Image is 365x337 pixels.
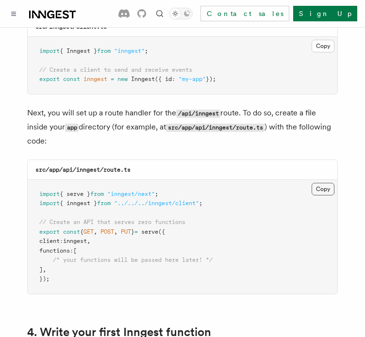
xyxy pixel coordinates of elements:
span: ({ [158,228,165,235]
span: { serve } [60,191,90,197]
span: ({ id [155,76,172,82]
span: // Create an API that serves zero functions [39,219,185,225]
button: Copy [312,40,334,52]
span: ; [145,48,148,54]
code: src/app/api/inngest/route.ts [35,166,131,173]
span: , [114,228,117,235]
span: , [87,238,90,244]
span: functions [39,247,70,254]
code: src/app/api/inngest/route.ts [166,124,265,132]
span: [ [73,247,77,254]
span: , [43,266,46,273]
span: inngest [63,238,87,244]
span: = [134,228,138,235]
a: Sign Up [293,6,357,21]
button: Toggle navigation [8,8,19,19]
button: Copy [312,183,334,195]
span: }); [39,275,50,282]
span: const [63,228,80,235]
span: new [117,76,128,82]
span: // Create a client to send and receive events [39,66,192,73]
span: = [111,76,114,82]
span: import [39,200,60,207]
span: /* your functions will be passed here later! */ [53,257,213,263]
span: import [39,191,60,197]
span: } [131,228,134,235]
span: from [97,48,111,54]
span: GET [83,228,94,235]
span: inngest [83,76,107,82]
span: { [80,228,83,235]
span: from [90,191,104,197]
span: "inngest/next" [107,191,155,197]
span: Inngest [131,76,155,82]
span: { inngest } [60,200,97,207]
p: Next, you will set up a route handler for the route. To do so, create a file inside your director... [27,106,338,148]
span: const [63,76,80,82]
span: PUT [121,228,131,235]
span: "inngest" [114,48,145,54]
a: Contact sales [200,6,289,21]
span: client [39,238,60,244]
span: import [39,48,60,54]
span: : [70,247,73,254]
span: { Inngest } [60,48,97,54]
span: , [94,228,97,235]
code: /api/inngest [176,110,220,118]
span: export [39,228,60,235]
span: ; [199,200,202,207]
code: src/inngest/client.ts [35,23,107,30]
span: : [172,76,175,82]
span: }); [206,76,216,82]
span: POST [100,228,114,235]
span: ] [39,266,43,273]
button: Find something... [154,8,166,19]
span: serve [141,228,158,235]
span: ; [155,191,158,197]
span: from [97,200,111,207]
code: app [65,124,79,132]
span: "../../../inngest/client" [114,200,199,207]
span: : [60,238,63,244]
span: "my-app" [179,76,206,82]
span: export [39,76,60,82]
button: Toggle dark mode [169,8,193,19]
